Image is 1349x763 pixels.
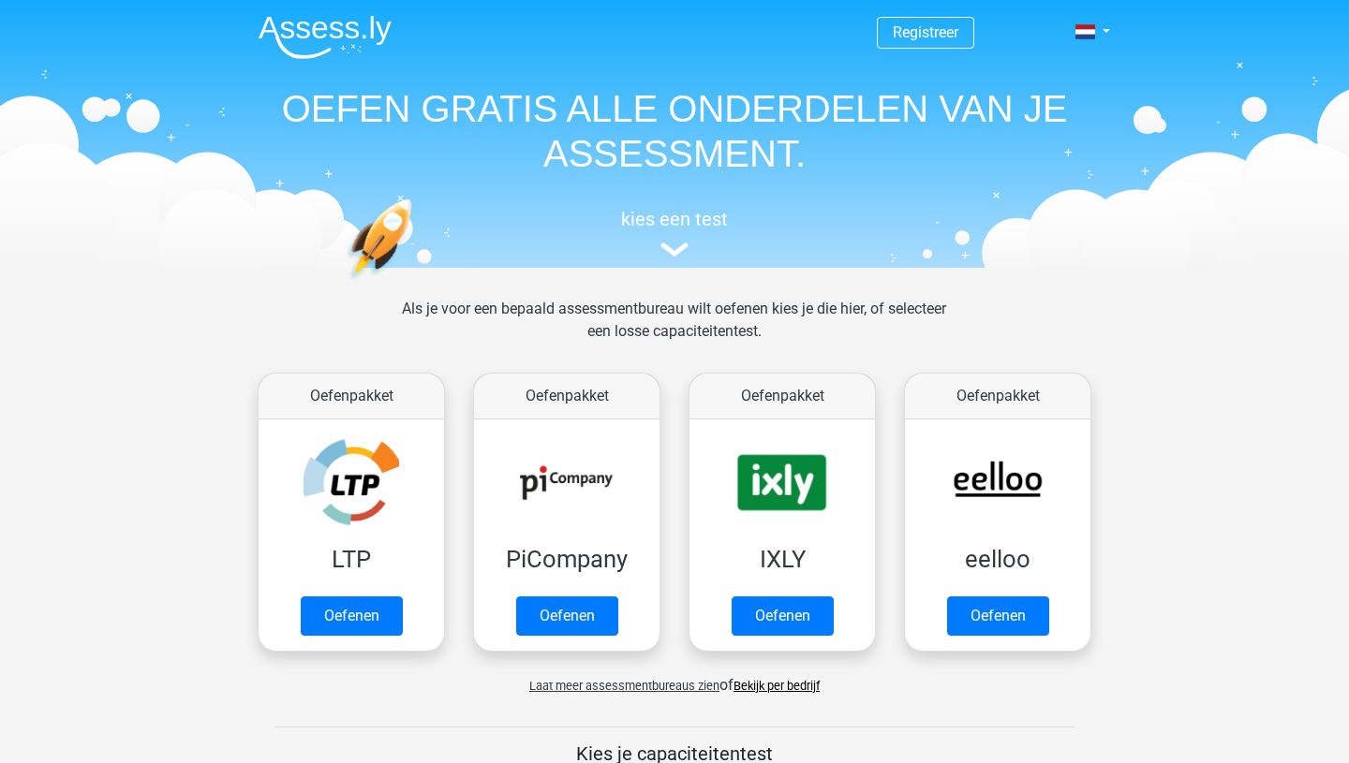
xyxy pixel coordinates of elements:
img: oefenen [347,198,484,368]
h5: kies een test [244,208,1105,230]
a: Bekijk per bedrijf [734,679,820,693]
a: kies een test [244,208,1105,257]
a: Oefenen [301,596,403,636]
div: Als je voor een bepaald assessmentbureau wilt oefenen kies je die hier, of selecteer een losse ca... [387,298,961,365]
span: Laat meer assessmentbureaus zien [529,679,719,693]
div: of [244,659,1105,697]
img: assessment [660,242,689,257]
a: Oefenen [516,596,618,636]
img: Assessly [259,15,392,59]
a: Oefenen [947,596,1049,636]
a: Registreer [893,23,958,41]
h1: OEFEN GRATIS ALLE ONDERDELEN VAN JE ASSESSMENT. [244,86,1105,176]
a: Oefenen [732,596,834,636]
